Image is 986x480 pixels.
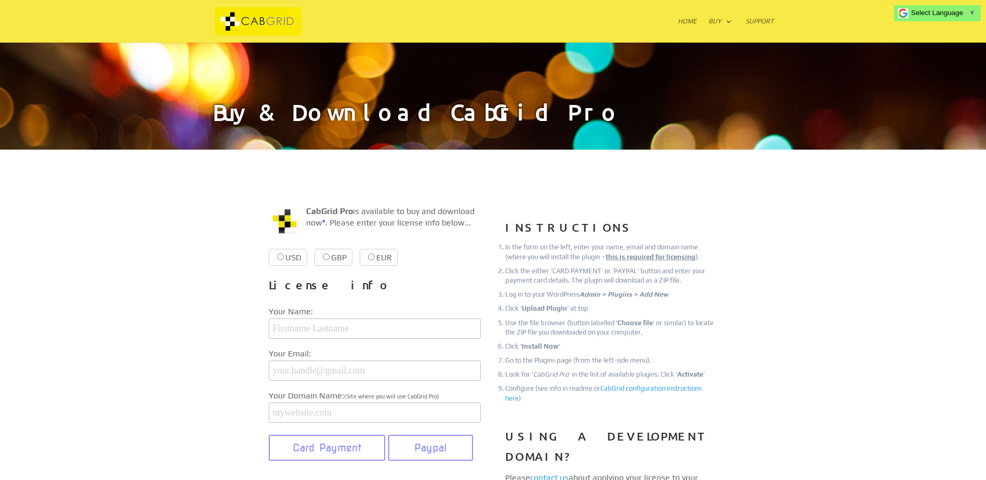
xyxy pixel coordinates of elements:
strong: Activate [677,370,703,378]
label: GBP [314,249,352,266]
input: GBP [323,254,330,260]
input: EUR [368,254,375,260]
input: your.handle@gmail.com [269,361,481,381]
input: Firstname Lastname [269,318,481,339]
span: (Site where you will use CabGrid Pro) [344,393,439,399]
u: this is required for licensing [606,253,695,261]
h3: USING A DEVELOPMENT DOMAIN? [505,426,717,472]
label: Your Email: [269,347,481,361]
a: CabGrid configuration instructions here [505,384,702,402]
li: Go to the Plugins page (from the left-side menu). [505,356,717,365]
p: is available to buy and download now . Please enter your license info below... [269,206,481,237]
strong: CabGrid Pro [306,206,353,216]
img: CabGrid WordPress Plugin [269,206,300,237]
img: CabGrid [215,7,302,36]
a: Select Language​ [911,9,976,17]
li: In the form on the left, enter your name, email and domain name (where you will install the plugi... [505,243,717,261]
h1: Buy & Download CabGrid Pro [213,101,774,150]
label: Your Name: [269,305,481,318]
input: mywebsite.com [269,403,481,423]
li: Log in to your WordPress [505,290,717,299]
em: CabGrid Pro [533,370,569,378]
span: ▼ [969,9,976,17]
li: Use the file browser (button labelled ‘ ‘ or similar) to locate the ZIP file you downloaded on yo... [505,318,717,337]
span: Select Language [911,9,963,17]
button: Paypal [388,435,473,461]
li: Click ‘ ‘ [505,342,717,351]
li: Click ‘ ‘ at top [505,304,717,313]
input: USD [277,254,284,260]
button: Card Payment [269,435,386,461]
label: Your Domain Name: [269,389,481,403]
em: Admin > Plugins > Add New [580,290,668,298]
strong: Install Now [522,342,559,350]
h3: License info [269,275,481,301]
a: Buy [708,18,732,43]
span: ​ [966,9,966,17]
a: Support [745,18,774,43]
label: EUR [360,249,398,266]
label: USD [269,249,307,266]
li: Configure (see info in readme or ) [505,384,717,403]
strong: Choose file [617,319,653,327]
strong: Upload Plugin [522,304,567,312]
li: Look for ‘ ‘ in the list of available plugins. Click ‘ ‘ [505,370,717,379]
li: Click the either ‘CARD PAYMENT’ or 'PAYPAL' button and enter your payment card details. The plugi... [505,266,717,285]
h3: INSTRUCTIONS [505,217,717,243]
a: Home [678,18,697,43]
